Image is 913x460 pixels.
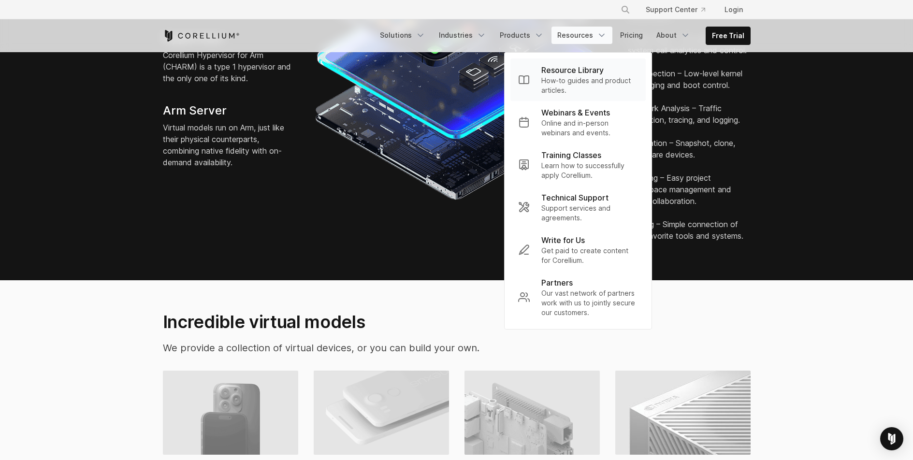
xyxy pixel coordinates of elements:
[541,192,609,203] p: Technical Support
[163,122,295,168] p: Virtual models run on Arm, just like their physical counterparts, combining native fidelity with ...
[628,137,751,172] li: Replication – Snapshot, clone, and share devices.
[615,371,751,455] img: Custom Models
[541,277,573,288] p: Partners
[464,371,600,455] img: IoT & Auto Library
[510,101,646,144] a: Webinars & Events Online and in-person webinars and events.
[628,68,751,102] li: Introspection – Low-level kernel debugging and boot control.
[163,371,298,455] img: iPhone virtual machine and devices
[541,161,638,180] p: Learn how to successfully apply Corellium.
[541,76,638,95] p: How-to guides and product articles.
[628,172,751,218] li: Teaming – Easy project workspace management and team collaboration.
[163,49,295,84] p: Corellium Hypervisor for Arm (CHARM) is a type 1 hypervisor and the only one of its kind.
[638,1,713,18] a: Support Center
[433,27,492,44] a: Industries
[374,27,751,45] div: Navigation Menu
[163,30,240,42] a: Corellium Home
[717,1,751,18] a: Login
[510,186,646,229] a: Technical Support Support services and agreements.
[510,229,646,271] a: Write for Us Get paid to create content for Corellium.
[510,271,646,323] a: Partners Our vast network of partners work with us to jointly secure our customers.
[163,311,548,332] h2: Incredible virtual models
[541,288,638,317] p: Our vast network of partners work with us to jointly secure our customers.
[314,371,449,455] img: Android virtual machine and devices
[494,27,550,44] a: Products
[510,58,646,101] a: Resource Library How-to guides and product articles.
[163,341,548,355] p: We provide a collection of virtual devices, or you can build your own.
[163,103,295,118] h4: Arm Server
[614,27,649,44] a: Pricing
[880,427,903,450] div: Open Intercom Messenger
[541,107,610,118] p: Webinars & Events
[541,234,585,246] p: Write for Us
[541,149,601,161] p: Training Classes
[628,218,751,242] li: Tooling – Simple connection of your favorite tools and systems.
[706,27,750,44] a: Free Trial
[651,27,696,44] a: About
[510,144,646,186] a: Training Classes Learn how to successfully apply Corellium.
[374,27,431,44] a: Solutions
[541,64,604,76] p: Resource Library
[617,1,634,18] button: Search
[628,102,751,137] li: Network Analysis – Traffic inspection, tracing, and logging.
[541,246,638,265] p: Get paid to create content for Corellium.
[541,118,638,138] p: Online and in-person webinars and events.
[541,203,638,223] p: Support services and agreements.
[609,1,751,18] div: Navigation Menu
[551,27,612,44] a: Resources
